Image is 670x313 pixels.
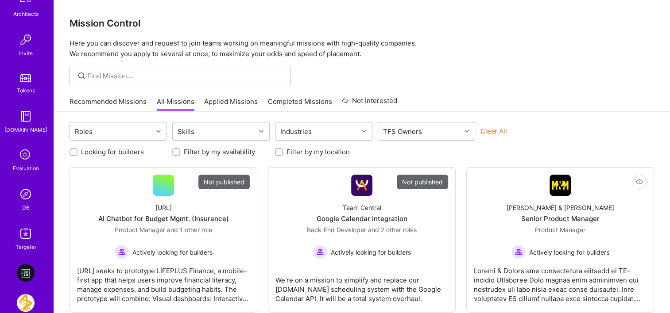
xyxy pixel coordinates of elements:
[4,125,47,134] div: [DOMAIN_NAME]
[77,175,250,305] a: Not published[URL]AI Chatbot for Budget Mgmt. (Insurance)Product Manager and 1 other roleActively...
[313,245,327,259] img: Actively looking for builders
[362,129,366,134] i: icon Chevron
[15,294,37,312] a: AstraZeneca: Data team to build new age supply chain modules
[17,185,35,203] img: Admin Search
[175,125,197,138] div: Skills
[268,97,332,111] a: Completed Missions
[167,226,212,233] span: and 1 other role
[275,268,448,303] div: We're on a mission to simplify and replace our [DOMAIN_NAME] scheduling system with the Google Ca...
[115,226,165,233] span: Product Manager
[17,107,35,125] img: guide book
[474,259,647,303] div: Loremi & Dolors ame consectetura elitsedd ei TE-incidid Utlaboree Dolo magnaa enim adminimven qui...
[259,129,263,134] i: icon Chevron
[368,226,417,233] span: and 2 other roles
[155,203,172,212] div: [URL]
[17,31,35,49] img: Invite
[77,71,87,81] i: icon SearchGrey
[465,129,469,134] i: icon Chevron
[77,259,250,303] div: [URL] seeks to prototype LIFEPLUS Finance, a mobile-first app that helps users improve financial ...
[521,214,600,223] div: Senior Product Manager
[13,164,39,173] div: Evaluation
[17,86,35,95] div: Tokens
[636,178,643,185] i: icon EyeClosed
[317,214,407,223] div: Google Calendar Integration
[70,38,654,59] p: Here you can discover and request to join teams working on meaningful missions with high-quality ...
[343,203,381,212] div: Team Central
[115,245,129,259] img: Actively looking for builders
[156,129,161,134] i: icon Chevron
[184,147,255,156] label: Filter by my availability
[98,214,229,223] div: AI Chatbot for Budget Mgmt. (Insurance)
[307,226,366,233] span: Back-End Developer
[20,74,31,82] img: tokens
[204,97,258,111] a: Applied Missions
[15,242,36,252] div: Targeter
[397,175,448,189] div: Not published
[70,18,654,29] h3: Mission Control
[381,125,424,138] div: TFS Owners
[507,203,614,212] div: [PERSON_NAME] & [PERSON_NAME]
[275,175,448,305] a: Not publishedCompany LogoTeam CentralGoogle Calendar IntegrationBack-End Developer and 2 other ro...
[17,264,35,282] img: DAZN: Video Engagement platform - developers
[550,175,571,196] img: Company Logo
[535,226,585,233] span: Product Manager
[17,225,35,242] img: Skill Targeter
[351,175,372,196] img: Company Logo
[474,175,647,305] a: Company Logo[PERSON_NAME] & [PERSON_NAME]Senior Product ManagerProduct Manager Actively looking f...
[132,248,213,257] span: Actively looking for builders
[70,97,147,111] a: Recommended Missions
[342,95,397,111] a: Not Interested
[17,294,35,312] img: AstraZeneca: Data team to build new age supply chain modules
[331,248,411,257] span: Actively looking for builders
[81,147,144,156] label: Looking for builders
[17,147,34,164] i: icon SelectionTeam
[278,125,314,138] div: Industries
[13,9,39,19] div: Architects
[529,248,609,257] span: Actively looking for builders
[73,125,95,138] div: Roles
[19,49,33,58] div: Invite
[15,264,37,282] a: DAZN: Video Engagement platform - developers
[157,97,194,111] a: All Missions
[198,175,250,189] div: Not published
[511,245,526,259] img: Actively looking for builders
[287,147,350,156] label: Filter by my location
[22,203,30,212] div: DB
[480,126,507,136] button: Clear All
[87,71,284,80] input: Find Mission...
